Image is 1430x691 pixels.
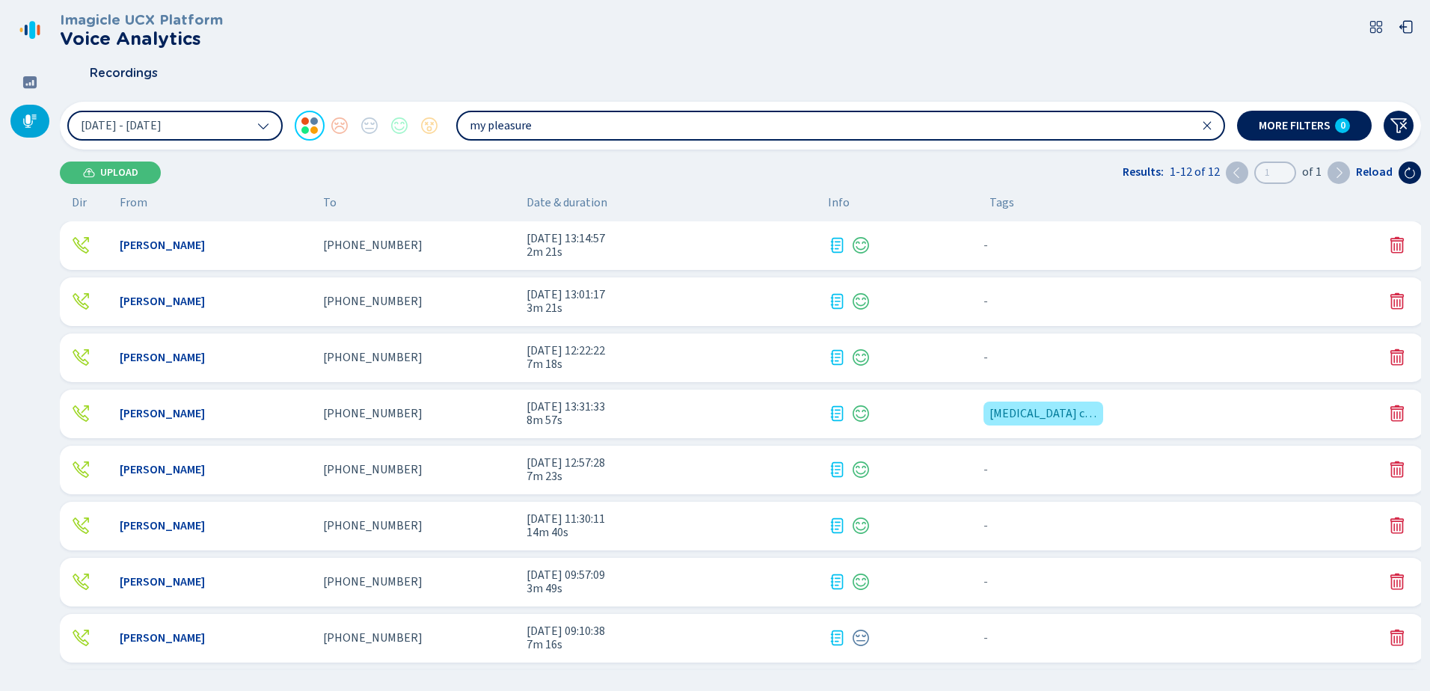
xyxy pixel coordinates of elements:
[527,344,816,357] span: [DATE] 12:22:22
[828,292,846,310] div: Transcription available
[1201,120,1213,132] svg: close
[852,573,870,591] svg: icon-emoji-smile
[323,519,423,532] span: [PHONE_NUMBER]
[72,292,90,310] div: Outgoing call
[72,517,90,535] div: Outgoing call
[1388,573,1406,591] svg: trash-fill
[1384,111,1414,141] button: Clear filters
[67,111,283,141] button: [DATE] - [DATE]
[1388,517,1406,535] button: Delete conversation
[828,573,846,591] div: Transcription available
[1399,19,1414,34] svg: box-arrow-left
[100,167,138,179] span: Upload
[527,301,816,315] span: 3m 21s
[1333,167,1345,179] svg: chevron-right
[852,405,870,423] svg: icon-emoji-smile
[10,66,49,99] div: Dashboard
[120,196,147,209] span: From
[1388,517,1406,535] svg: trash-fill
[22,75,37,90] svg: dashboard-filled
[828,236,846,254] div: Transcription available
[83,167,95,179] svg: cloud-upload
[983,402,1103,426] div: insulin call
[828,196,850,209] span: Info
[527,470,816,483] span: 7m 23s
[527,288,816,301] span: [DATE] 13:01:17
[72,629,90,647] div: Outgoing call
[120,575,205,589] span: [PERSON_NAME]
[828,629,846,647] div: Transcription available
[81,120,162,132] span: [DATE] - [DATE]
[852,236,870,254] div: Positive sentiment
[527,196,816,209] span: Date & duration
[983,351,988,364] span: No tags assigned
[1404,167,1416,179] svg: arrow-clockwise
[72,405,90,423] div: Outgoing call
[1390,117,1408,135] svg: funnel-disabled
[323,196,337,209] span: To
[828,292,846,310] svg: journal-text
[323,295,423,308] span: [PHONE_NUMBER]
[323,631,423,645] span: [PHONE_NUMBER]
[1388,629,1406,647] svg: trash-fill
[323,463,423,476] span: [PHONE_NUMBER]
[1170,165,1220,179] span: 1-12 of 12
[60,12,223,28] h3: Imagicle UCX Platform
[983,631,988,645] span: No tags assigned
[72,461,90,479] svg: telephone-outbound
[852,348,870,366] div: Positive sentiment
[323,407,423,420] span: [PHONE_NUMBER]
[852,573,870,591] div: Positive sentiment
[72,236,90,254] svg: telephone-outbound
[852,517,870,535] svg: icon-emoji-smile
[983,463,988,476] span: No tags assigned
[72,196,87,209] span: Dir
[828,629,846,647] svg: journal-text
[323,575,423,589] span: [PHONE_NUMBER]
[1388,236,1406,254] button: Delete conversation
[852,405,870,423] div: Positive sentiment
[120,463,205,476] span: [PERSON_NAME]
[983,575,988,589] span: No tags assigned
[120,519,205,532] span: [PERSON_NAME]
[527,357,816,371] span: 7m 18s
[527,568,816,582] span: [DATE] 09:57:09
[72,348,90,366] div: Outgoing call
[1388,405,1406,423] svg: trash-fill
[120,407,205,420] span: [PERSON_NAME]
[120,351,205,364] span: [PERSON_NAME]
[1388,405,1406,423] button: Delete conversation
[10,105,49,138] div: Recordings
[527,414,816,427] span: 8m 57s
[22,114,37,129] svg: mic-fill
[1388,573,1406,591] button: Delete conversation
[120,631,205,645] span: [PERSON_NAME]
[527,582,816,595] span: 3m 49s
[1231,167,1243,179] svg: chevron-left
[527,526,816,539] span: 14m 40s
[458,112,1224,139] input: Filter by words contained in transcription
[1399,162,1421,184] button: Reload the current page
[983,295,988,308] span: No tags assigned
[323,239,423,252] span: [PHONE_NUMBER]
[989,405,1097,423] span: [MEDICAL_DATA] call
[527,456,816,470] span: [DATE] 12:57:28
[828,236,846,254] svg: journal-text
[828,461,846,479] svg: journal-text
[983,519,988,532] span: No tags assigned
[828,348,846,366] div: Transcription available
[852,292,870,310] svg: icon-emoji-smile
[989,196,1014,209] span: Tags
[852,292,870,310] div: Positive sentiment
[1388,348,1406,366] svg: trash-fill
[1388,348,1406,366] button: Delete conversation
[527,400,816,414] span: [DATE] 13:31:33
[1123,165,1164,179] span: Results:
[983,239,988,252] span: No tags assigned
[828,348,846,366] svg: journal-text
[1328,162,1350,184] button: Next page
[852,629,870,647] svg: icon-emoji-neutral
[1388,461,1406,479] button: Delete conversation
[1302,165,1322,179] span: of 1
[527,232,816,245] span: [DATE] 13:14:57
